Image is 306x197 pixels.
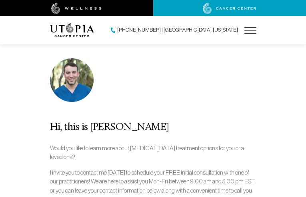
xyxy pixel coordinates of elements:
[117,26,238,34] span: [PHONE_NUMBER] | [GEOGRAPHIC_DATA], [US_STATE]
[50,144,256,162] p: Would you like to learn more about [MEDICAL_DATA] treatment options for you or a loved one?
[50,121,256,134] div: Hi, this is [PERSON_NAME]
[111,26,238,34] a: [PHONE_NUMBER] | [GEOGRAPHIC_DATA], [US_STATE]
[50,23,94,37] img: logo
[203,3,256,14] img: cancer center
[50,58,94,102] img: photo
[244,27,256,34] img: icon-hamburger
[51,3,102,14] img: wellness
